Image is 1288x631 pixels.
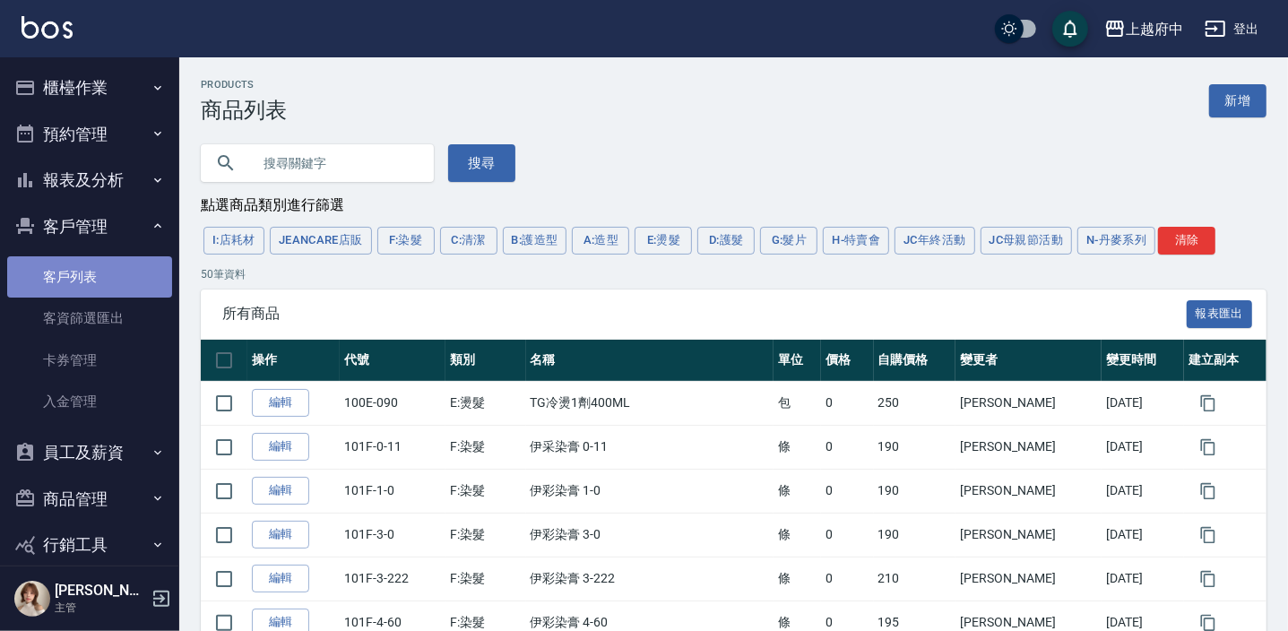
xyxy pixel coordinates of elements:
a: 編輯 [252,477,309,505]
td: 190 [874,513,956,557]
p: 50 筆資料 [201,266,1266,282]
td: 101F-3-0 [340,513,445,557]
button: 客戶管理 [7,203,172,250]
th: 操作 [247,340,340,382]
a: 編輯 [252,565,309,592]
button: 行銷工具 [7,522,172,568]
div: 點選商品類別進行篩選 [201,196,1266,215]
button: F:染髮 [377,227,435,255]
a: 報表匯出 [1187,305,1253,322]
td: 101F-1-0 [340,469,445,513]
td: [DATE] [1102,425,1184,469]
button: A:造型 [572,227,629,255]
td: [DATE] [1102,469,1184,513]
button: JC年終活動 [895,227,974,255]
img: Person [14,581,50,617]
td: [DATE] [1102,513,1184,557]
h2: Products [201,79,287,91]
th: 變更者 [955,340,1102,382]
button: JeanCare店販 [270,227,372,255]
td: 190 [874,469,956,513]
td: 伊采染膏 0-11 [526,425,774,469]
button: 員工及薪資 [7,429,172,476]
h5: [PERSON_NAME] [55,582,146,600]
button: 上越府中 [1097,11,1190,48]
td: F:染髮 [445,513,525,557]
button: 商品管理 [7,476,172,523]
button: G:髮片 [760,227,817,255]
td: 伊彩染膏 3-222 [526,557,774,601]
a: 客戶列表 [7,256,172,298]
td: F:染髮 [445,557,525,601]
td: 0 [821,557,873,601]
td: 條 [774,513,821,557]
td: 包 [774,381,821,425]
td: 條 [774,425,821,469]
button: C:清潔 [440,227,497,255]
a: 新增 [1209,84,1266,117]
td: [PERSON_NAME] [955,469,1102,513]
td: 伊彩染膏 1-0 [526,469,774,513]
td: [PERSON_NAME] [955,557,1102,601]
td: 條 [774,469,821,513]
a: 編輯 [252,433,309,461]
td: [PERSON_NAME] [955,381,1102,425]
td: [PERSON_NAME] [955,513,1102,557]
button: B:護造型 [503,227,567,255]
a: 卡券管理 [7,340,172,381]
button: 預約管理 [7,111,172,158]
button: 登出 [1197,13,1266,46]
button: N-丹麥系列 [1077,227,1155,255]
p: 主管 [55,600,146,616]
h3: 商品列表 [201,98,287,123]
td: TG冷燙1劑400ML [526,381,774,425]
button: 櫃檯作業 [7,65,172,111]
th: 價格 [821,340,873,382]
div: 上越府中 [1126,18,1183,40]
td: 250 [874,381,956,425]
a: 編輯 [252,521,309,549]
img: Logo [22,16,73,39]
th: 單位 [774,340,821,382]
button: H-特賣會 [823,227,889,255]
td: [DATE] [1102,557,1184,601]
button: D:護髮 [697,227,755,255]
button: save [1052,11,1088,47]
td: F:染髮 [445,425,525,469]
td: 條 [774,557,821,601]
th: 自購價格 [874,340,956,382]
td: 210 [874,557,956,601]
th: 名稱 [526,340,774,382]
button: JC母親節活動 [981,227,1073,255]
button: E:燙髮 [635,227,692,255]
td: 101F-3-222 [340,557,445,601]
td: [PERSON_NAME] [955,425,1102,469]
a: 入金管理 [7,381,172,422]
td: [DATE] [1102,381,1184,425]
a: 客資篩選匯出 [7,298,172,339]
td: 0 [821,425,873,469]
th: 建立副本 [1184,340,1266,382]
th: 變更時間 [1102,340,1184,382]
button: 搜尋 [448,144,515,182]
th: 代號 [340,340,445,382]
button: I:店耗材 [203,227,264,255]
button: 報表匯出 [1187,300,1253,328]
td: 190 [874,425,956,469]
span: 所有商品 [222,305,1187,323]
td: 100E-090 [340,381,445,425]
button: 清除 [1158,227,1215,255]
td: 伊彩染膏 3-0 [526,513,774,557]
td: 0 [821,469,873,513]
td: E:燙髮 [445,381,525,425]
a: 編輯 [252,389,309,417]
td: 101F-0-11 [340,425,445,469]
button: 報表及分析 [7,157,172,203]
th: 類別 [445,340,525,382]
td: F:染髮 [445,469,525,513]
td: 0 [821,513,873,557]
input: 搜尋關鍵字 [251,139,419,187]
td: 0 [821,381,873,425]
